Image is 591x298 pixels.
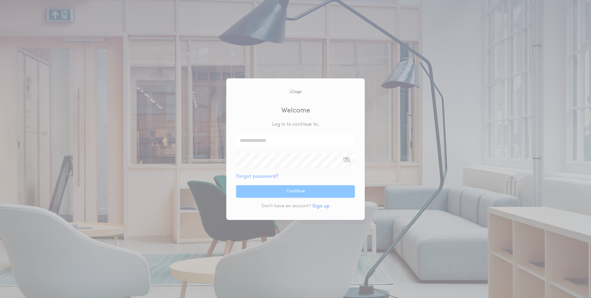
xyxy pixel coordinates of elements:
[236,173,278,180] button: Forgot password?
[236,185,355,198] button: Continue
[290,89,301,95] img: logo
[281,106,310,116] h2: Welcome
[312,203,330,210] button: Sign up
[272,121,319,128] p: Log in to continue to .
[261,203,311,209] p: Don't have an account?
